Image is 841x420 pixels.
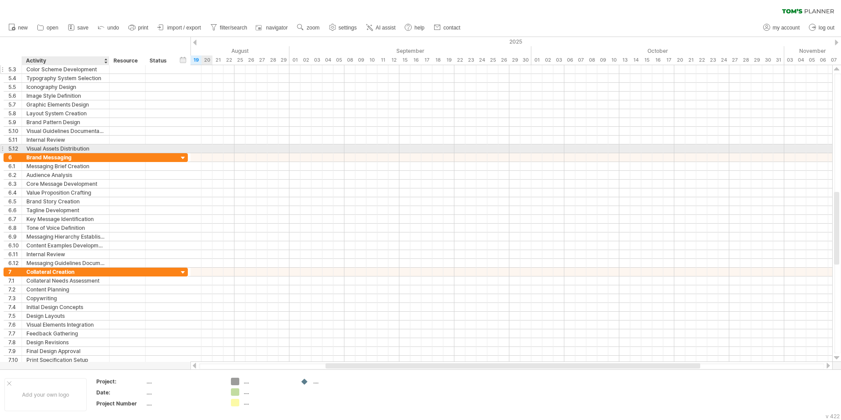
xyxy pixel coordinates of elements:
a: new [6,22,30,33]
div: Monday, 22 September 2025 [454,55,465,65]
div: 5.8 [8,109,22,118]
span: open [47,25,59,31]
div: Visual Guidelines Documentation [26,127,105,135]
a: zoom [295,22,322,33]
div: September 2025 [289,46,531,55]
div: Print Specification Setup [26,356,105,364]
span: undo [107,25,119,31]
a: print [126,22,151,33]
div: .... [244,378,292,385]
div: Wednesday, 1 October 2025 [531,55,542,65]
div: .... [146,400,220,407]
div: Friday, 12 September 2025 [388,55,399,65]
div: 7.3 [8,294,22,302]
div: Initial Design Concepts [26,303,105,311]
div: Brand Messaging [26,153,105,162]
div: Tuesday, 28 October 2025 [740,55,751,65]
div: Wednesday, 27 August 2025 [256,55,267,65]
div: Messaging Guidelines Documentation [26,259,105,267]
a: navigator [254,22,290,33]
div: Thursday, 6 November 2025 [817,55,828,65]
div: Visual Assets Distribution [26,144,105,153]
div: Internal Review [26,136,105,144]
div: Thursday, 28 August 2025 [267,55,278,65]
a: open [35,22,61,33]
div: Messaging Brief Creation [26,162,105,170]
div: 7.9 [8,347,22,355]
div: 7.6 [8,321,22,329]
div: Monday, 6 October 2025 [564,55,575,65]
div: Tuesday, 21 October 2025 [685,55,696,65]
span: help [414,25,424,31]
div: Feedback Gathering [26,329,105,338]
div: Thursday, 23 October 2025 [707,55,718,65]
div: Content Planning [26,285,105,294]
span: contact [443,25,461,31]
div: Monday, 13 October 2025 [619,55,630,65]
div: Key Message Identification [26,215,105,223]
div: Thursday, 16 October 2025 [652,55,663,65]
span: zoom [307,25,319,31]
div: Wednesday, 15 October 2025 [641,55,652,65]
div: Monday, 27 October 2025 [729,55,740,65]
a: contact [431,22,463,33]
div: 7.8 [8,338,22,346]
div: 7.1 [8,276,22,285]
div: .... [146,389,220,396]
div: 7.7 [8,329,22,338]
div: 5.11 [8,136,22,144]
div: 6.6 [8,206,22,214]
div: Copywriting [26,294,105,302]
div: Monday, 29 September 2025 [509,55,520,65]
div: Thursday, 9 October 2025 [597,55,608,65]
div: Status [150,56,169,65]
span: new [18,25,28,31]
div: 7.5 [8,312,22,320]
div: 6.9 [8,232,22,241]
div: Final Design Approval [26,347,105,355]
div: Friday, 7 November 2025 [828,55,839,65]
div: Brand Story Creation [26,197,105,206]
a: AI assist [364,22,398,33]
div: Tuesday, 4 November 2025 [795,55,806,65]
div: 6.4 [8,188,22,197]
div: Core Message Development [26,180,105,188]
div: Wednesday, 17 September 2025 [421,55,432,65]
div: Thursday, 4 September 2025 [322,55,333,65]
div: 5.6 [8,92,22,100]
span: settings [339,25,357,31]
div: .... [244,388,292,396]
div: Wednesday, 5 November 2025 [806,55,817,65]
span: print [138,25,148,31]
div: Tuesday, 16 September 2025 [410,55,421,65]
div: Friday, 19 September 2025 [443,55,454,65]
div: Wednesday, 24 September 2025 [476,55,487,65]
div: Tuesday, 7 October 2025 [575,55,586,65]
div: Internal Review [26,250,105,258]
div: .... [313,378,361,385]
div: Visual Elements Integration [26,321,105,329]
div: Content Examples Development [26,241,105,250]
div: Thursday, 11 September 2025 [377,55,388,65]
div: Wednesday, 8 October 2025 [586,55,597,65]
div: 6.12 [8,259,22,267]
div: 6.8 [8,224,22,232]
div: Thursday, 25 September 2025 [487,55,498,65]
div: .... [244,399,292,406]
div: 7.2 [8,285,22,294]
a: undo [95,22,122,33]
div: 7.4 [8,303,22,311]
a: import / export [155,22,204,33]
span: AI assist [376,25,395,31]
div: Tuesday, 9 September 2025 [355,55,366,65]
div: Tuesday, 30 September 2025 [520,55,531,65]
div: Add your own logo [4,378,87,411]
div: 6.11 [8,250,22,258]
div: Monday, 1 September 2025 [289,55,300,65]
div: 7 [8,268,22,276]
a: save [66,22,91,33]
div: Friday, 3 October 2025 [553,55,564,65]
div: Iconography Design [26,83,105,91]
a: log out [807,22,837,33]
div: Monday, 20 October 2025 [674,55,685,65]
